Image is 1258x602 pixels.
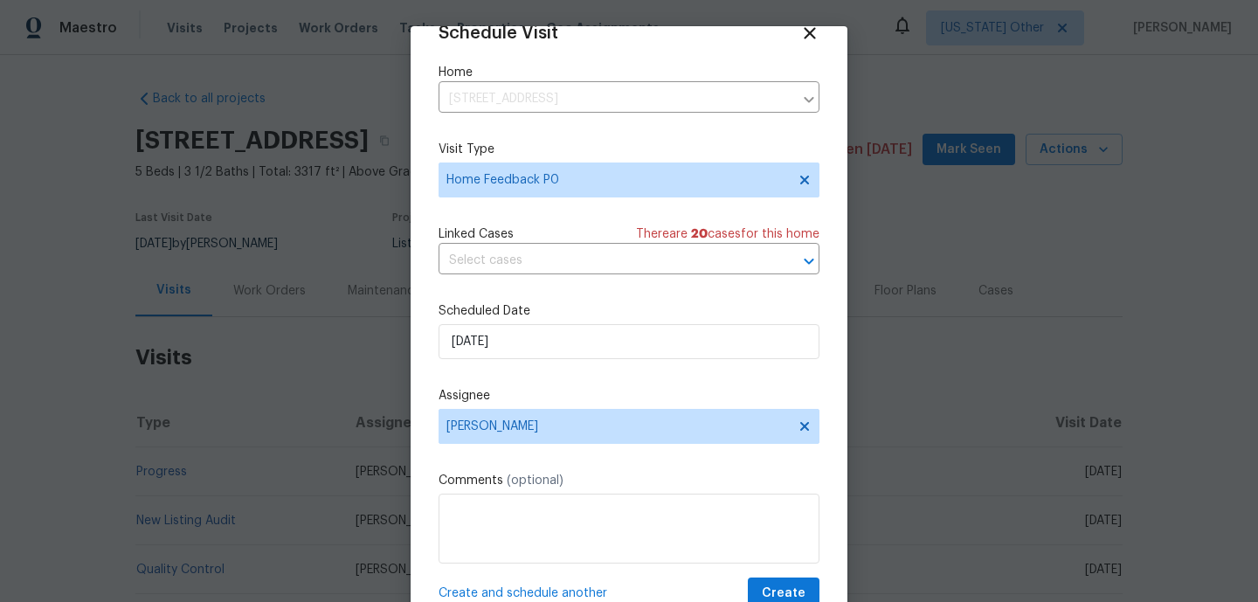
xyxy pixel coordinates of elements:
[797,249,821,273] button: Open
[439,387,819,405] label: Assignee
[439,86,793,113] input: Enter in an address
[439,302,819,320] label: Scheduled Date
[636,225,819,243] span: There are case s for this home
[439,247,771,274] input: Select cases
[439,585,607,602] span: Create and schedule another
[439,64,819,81] label: Home
[439,472,819,489] label: Comments
[507,474,563,487] span: (optional)
[446,419,789,433] span: [PERSON_NAME]
[800,24,819,43] span: Close
[439,225,514,243] span: Linked Cases
[446,171,786,189] span: Home Feedback P0
[691,228,708,240] span: 20
[439,324,819,359] input: M/D/YYYY
[439,141,819,158] label: Visit Type
[439,24,558,42] span: Schedule Visit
